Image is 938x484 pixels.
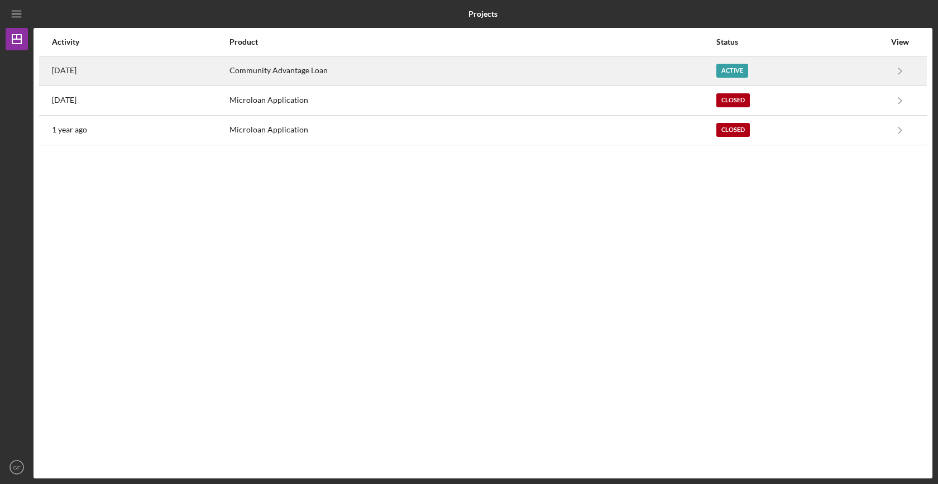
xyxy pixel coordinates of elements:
div: Active [716,64,748,78]
div: Product [229,37,715,46]
div: Status [716,37,885,46]
div: Activity [52,37,228,46]
div: Microloan Application [229,116,715,144]
time: 2024-03-18 15:03 [52,125,87,134]
div: Microloan Application [229,87,715,115]
time: 2025-08-24 17:50 [52,66,76,75]
div: View [886,37,914,46]
text: GF [13,464,20,471]
div: Closed [716,123,750,137]
button: GF [6,456,28,478]
div: Community Advantage Loan [229,57,715,85]
time: 2025-07-02 12:53 [52,96,76,105]
b: Projects [468,10,497,18]
div: Closed [716,93,750,107]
